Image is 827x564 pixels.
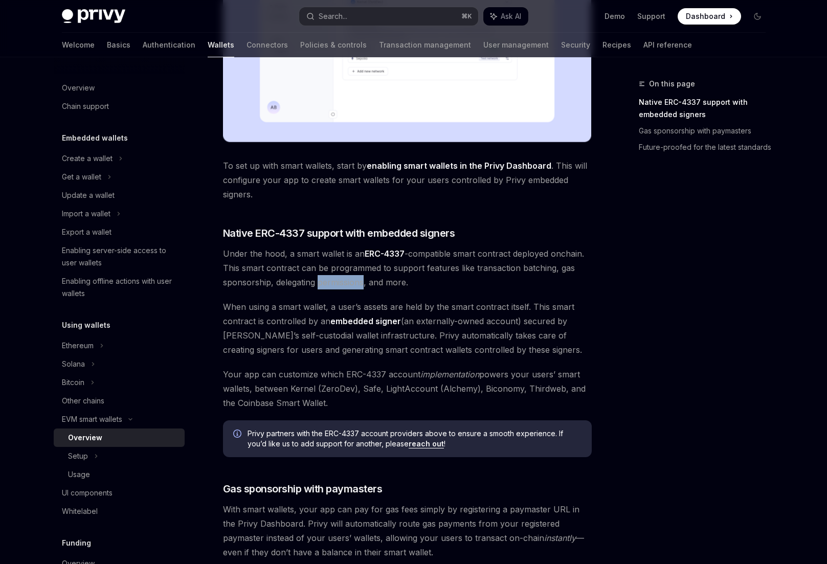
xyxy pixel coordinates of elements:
a: Native ERC-4337 support with embedded signers [639,94,774,123]
a: User management [483,33,549,57]
span: Native ERC-4337 support with embedded signers [223,226,455,240]
span: Ask AI [501,11,521,21]
div: Search... [319,10,347,22]
a: Connectors [247,33,288,57]
div: EVM smart wallets [62,413,122,425]
a: Enabling offline actions with user wallets [54,272,185,303]
span: Under the hood, a smart wallet is an -compatible smart contract deployed onchain. This smart cont... [223,246,592,289]
a: Support [637,11,665,21]
strong: embedded signer [330,316,401,326]
div: Whitelabel [62,505,98,517]
div: Import a wallet [62,208,110,220]
div: Overview [68,432,102,444]
a: Other chains [54,392,185,410]
a: UI components [54,484,185,502]
h5: Using wallets [62,319,110,331]
div: Enabling server-side access to user wallets [62,244,178,269]
span: ⌘ K [461,12,472,20]
span: Privy partners with the ERC-4337 account providers above to ensure a smooth experience. If you’d ... [248,428,582,449]
a: Update a wallet [54,186,185,205]
div: Solana [62,358,85,370]
div: Create a wallet [62,152,113,165]
a: Whitelabel [54,502,185,521]
a: ERC-4337 [365,249,405,259]
a: Future-proofed for the latest standards [639,139,774,155]
a: Enabling server-side access to user wallets [54,241,185,272]
a: Chain support [54,97,185,116]
span: With smart wallets, your app can pay for gas fees simply by registering a paymaster URL in the Pr... [223,502,592,559]
svg: Info [233,430,243,440]
a: Export a wallet [54,223,185,241]
a: Authentication [143,33,195,57]
a: Basics [107,33,130,57]
div: Setup [68,450,88,462]
a: Dashboard [678,8,741,25]
a: reach out [409,439,444,448]
span: On this page [649,78,695,90]
button: Toggle dark mode [749,8,766,25]
a: Overview [54,79,185,97]
div: Chain support [62,100,109,112]
div: Enabling offline actions with user wallets [62,275,178,300]
button: Search...⌘K [299,7,478,26]
a: Usage [54,465,185,484]
span: When using a smart wallet, a user’s assets are held by the smart contract itself. This smart cont... [223,300,592,357]
img: dark logo [62,9,125,24]
a: Welcome [62,33,95,57]
div: Export a wallet [62,226,111,238]
a: Gas sponsorship with paymasters [639,123,774,139]
a: API reference [643,33,692,57]
span: Gas sponsorship with paymasters [223,482,383,496]
div: Overview [62,82,95,94]
a: Overview [54,428,185,447]
div: Ethereum [62,340,94,352]
div: Get a wallet [62,171,101,183]
h5: Embedded wallets [62,132,128,144]
a: Recipes [602,33,631,57]
h5: Funding [62,537,91,549]
button: Ask AI [483,7,528,26]
span: To set up with smart wallets, start by . This will configure your app to create smart wallets for... [223,159,592,201]
div: Bitcoin [62,376,84,389]
a: Transaction management [379,33,471,57]
a: Policies & controls [300,33,367,57]
a: enabling smart wallets in the Privy Dashboard [367,161,551,171]
div: Update a wallet [62,189,115,201]
span: Your app can customize which ERC-4337 account powers your users’ smart wallets, between Kernel (Z... [223,367,592,410]
div: Usage [68,468,90,481]
a: Security [561,33,590,57]
div: UI components [62,487,113,499]
a: Wallets [208,33,234,57]
span: Dashboard [686,11,725,21]
em: implementation [420,369,479,379]
a: Demo [605,11,625,21]
div: Other chains [62,395,104,407]
em: instantly [544,533,576,543]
